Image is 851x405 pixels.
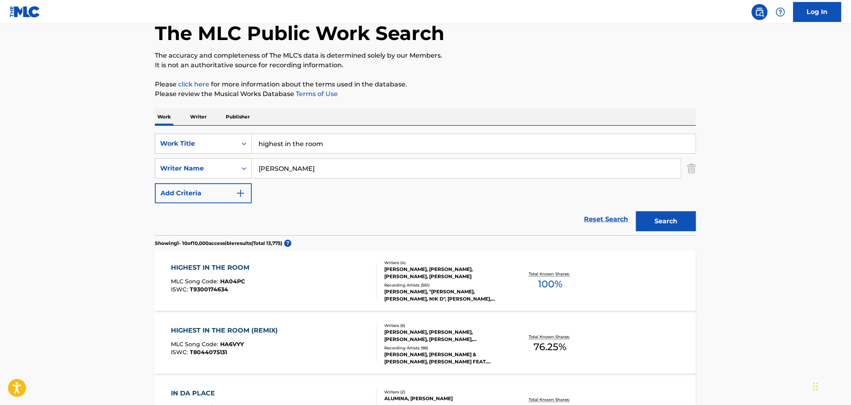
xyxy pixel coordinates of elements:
[384,351,505,365] div: [PERSON_NAME], [PERSON_NAME] & [PERSON_NAME], [PERSON_NAME] FEAT. [PERSON_NAME] & [PERSON_NAME], ...
[190,286,229,293] span: T9300174634
[221,341,244,348] span: HA6VYY
[811,367,851,405] iframe: Chat Widget
[636,211,696,231] button: Search
[171,278,221,285] span: MLC Song Code :
[178,80,209,88] a: click here
[10,6,40,18] img: MLC Logo
[155,51,696,60] p: The accuracy and completeness of The MLC's data is determined solely by our Members.
[384,266,505,280] div: [PERSON_NAME], [PERSON_NAME], [PERSON_NAME], [PERSON_NAME]
[284,240,291,247] span: ?
[155,21,444,45] h1: The MLC Public Work Search
[155,60,696,70] p: It is not an authoritative source for recording information.
[155,251,696,311] a: HIGHEST IN THE ROOMMLC Song Code:HA04PCISWC:T9300174634Writers (4)[PERSON_NAME], [PERSON_NAME], [...
[188,108,209,125] p: Writer
[294,90,338,98] a: Terms of Use
[171,389,238,398] div: IN DA PLACE
[813,375,818,399] div: Drag
[384,395,505,402] div: ALUMINA, [PERSON_NAME]
[155,80,696,89] p: Please for more information about the terms used in the database.
[236,188,245,198] img: 9d2ae6d4665cec9f34b9.svg
[773,4,789,20] div: Help
[160,139,232,148] div: Work Title
[384,282,505,288] div: Recording Artists ( 561 )
[793,2,841,22] a: Log In
[529,271,572,277] p: Total Known Shares:
[384,329,505,343] div: [PERSON_NAME], [PERSON_NAME], [PERSON_NAME], [PERSON_NAME], [PERSON_NAME], [PERSON_NAME]
[155,314,696,374] a: HIGHEST IN THE ROOM (REMIX)MLC Song Code:HA6VYYISWC:T8044075131Writers (6)[PERSON_NAME], [PERSON_...
[171,349,190,356] span: ISWC :
[155,183,252,203] button: Add Criteria
[687,158,696,178] img: Delete Criterion
[384,389,505,395] div: Writers ( 2 )
[776,7,785,17] img: help
[190,349,227,356] span: T8044075131
[538,277,562,291] span: 100 %
[223,108,252,125] p: Publisher
[384,345,505,351] div: Recording Artists ( 98 )
[171,341,221,348] span: MLC Song Code :
[155,134,696,235] form: Search Form
[384,260,505,266] div: Writers ( 4 )
[752,4,768,20] a: Public Search
[171,326,282,335] div: HIGHEST IN THE ROOM (REMIX)
[155,89,696,99] p: Please review the Musical Works Database
[580,211,632,228] a: Reset Search
[384,288,505,303] div: [PERSON_NAME], "[PERSON_NAME], [PERSON_NAME], NIK D", [PERSON_NAME], [PERSON_NAME], [PERSON_NAME]
[755,7,765,17] img: search
[529,334,572,340] p: Total Known Shares:
[221,278,245,285] span: HA04PC
[534,340,567,354] span: 76.25 %
[155,108,173,125] p: Work
[384,323,505,329] div: Writers ( 6 )
[155,240,282,247] p: Showing 1 - 10 of 10,000 accessible results (Total 13,775 )
[160,164,232,173] div: Writer Name
[529,397,572,403] p: Total Known Shares:
[171,263,254,273] div: HIGHEST IN THE ROOM
[171,286,190,293] span: ISWC :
